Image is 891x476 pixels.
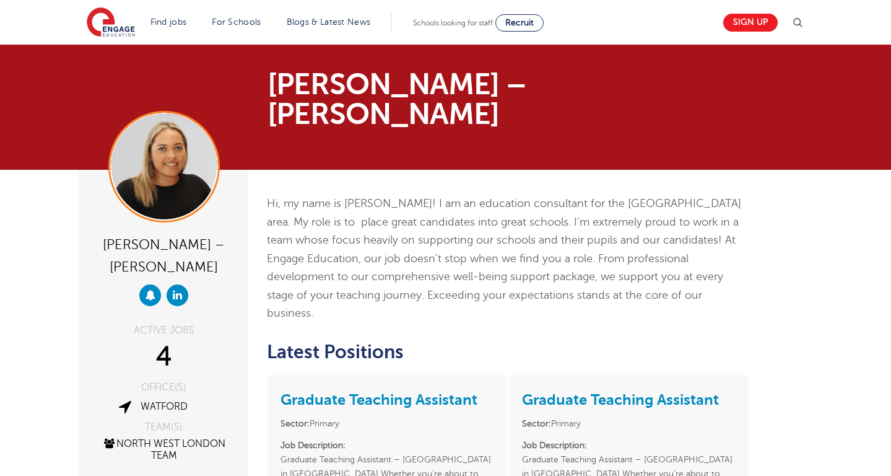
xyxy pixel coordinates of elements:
[522,416,736,431] li: Primary
[267,197,741,319] span: Hi, my name is [PERSON_NAME]! I am an education consultant for the [GEOGRAPHIC_DATA] area. My rol...
[280,391,477,408] a: Graduate Teaching Assistant
[413,19,493,27] span: Schools looking for staff
[89,422,239,432] div: TEAM(S)
[280,419,310,428] strong: Sector:
[287,17,371,27] a: Blogs & Latest News
[280,416,494,431] li: Primary
[87,7,135,38] img: Engage Education
[102,438,225,461] a: North West London Team
[89,382,239,392] div: OFFICE(S)
[495,14,544,32] a: Recruit
[267,342,749,363] h2: Latest Positions
[522,419,551,428] strong: Sector:
[505,18,534,27] span: Recruit
[212,17,261,27] a: For Schools
[141,401,188,412] a: Watford
[89,325,239,335] div: ACTIVE JOBS
[522,391,719,408] a: Graduate Teaching Assistant
[89,342,239,372] div: 4
[267,69,562,129] h1: [PERSON_NAME] – [PERSON_NAME]
[280,441,346,450] strong: Job Description:
[723,14,778,32] a: Sign up
[89,232,239,278] div: [PERSON_NAME] – [PERSON_NAME]
[150,17,187,27] a: Find jobs
[522,441,587,450] strong: Job Description:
